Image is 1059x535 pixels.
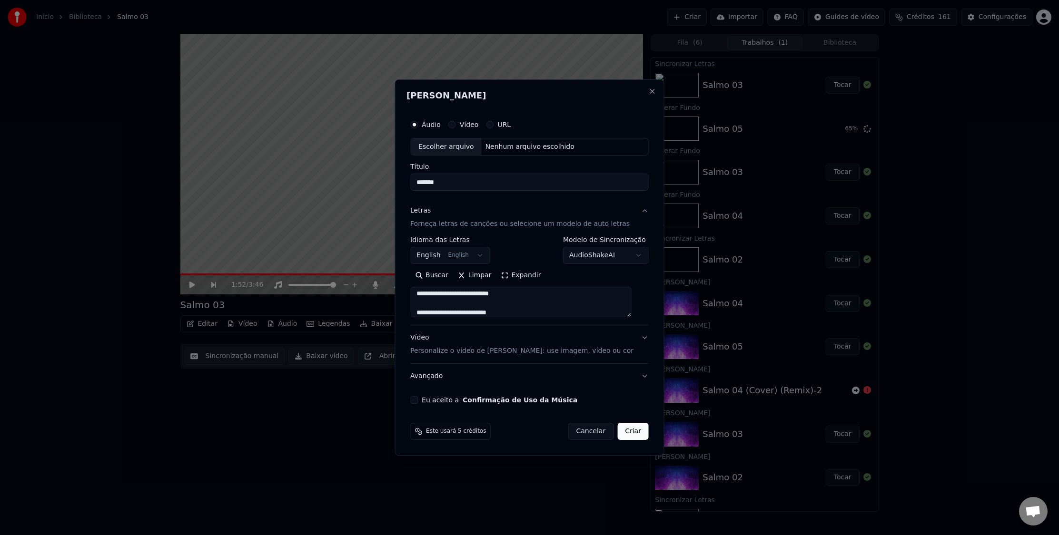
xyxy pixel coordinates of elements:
h2: [PERSON_NAME] [406,91,653,100]
button: Avançado [410,364,649,389]
label: Modelo de Sincronização [563,237,649,243]
p: Personalize o vídeo de [PERSON_NAME]: use imagem, vídeo ou cor [410,346,633,356]
button: LetrasForneça letras de canções ou selecione um modelo de auto letras [410,199,649,237]
button: Limpar [453,268,496,283]
label: Vídeo [460,121,479,128]
p: Forneça letras de canções ou selecione um modelo de auto letras [410,220,630,229]
button: Eu aceito a [463,397,577,403]
div: Escolher arquivo [411,138,482,156]
div: Vídeo [410,333,633,356]
button: Cancelar [568,423,614,440]
label: Áudio [422,121,441,128]
div: LetrasForneça letras de canções ou selecione um modelo de auto letras [410,237,649,325]
button: Expandir [496,268,545,283]
label: Título [410,164,649,170]
button: Buscar [410,268,453,283]
span: Este usará 5 créditos [426,428,486,435]
button: Criar [617,423,649,440]
label: URL [497,121,511,128]
div: Nenhum arquivo escolhido [482,142,578,152]
label: Eu aceito a [422,397,577,403]
label: Idioma das Letras [410,237,490,243]
div: Letras [410,206,431,216]
button: VídeoPersonalize o vídeo de [PERSON_NAME]: use imagem, vídeo ou cor [410,326,649,364]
